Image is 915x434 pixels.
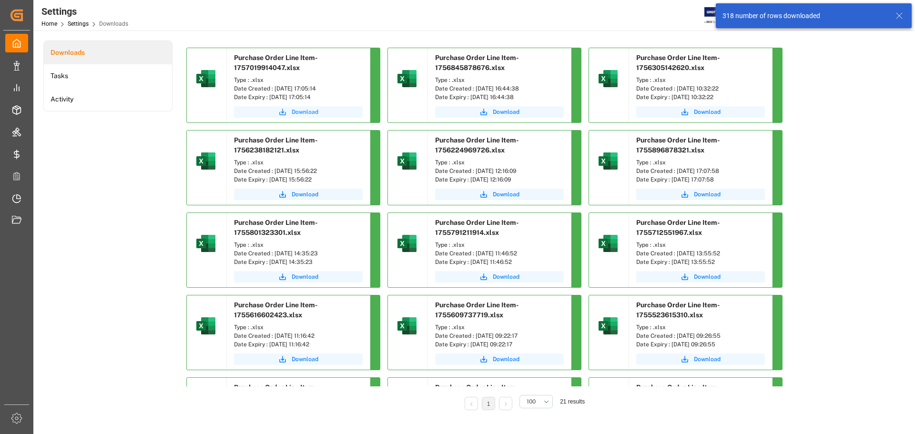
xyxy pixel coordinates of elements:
img: microsoft-excel-2019--v1.png [396,67,418,90]
div: Date Created : [DATE] 14:35:23 [234,249,363,258]
div: Date Expiry : [DATE] 10:32:22 [636,93,765,101]
span: Download [292,190,318,199]
div: Date Created : [DATE] 13:55:52 [636,249,765,258]
img: microsoft-excel-2019--v1.png [597,314,620,337]
div: Date Expiry : [DATE] 16:44:38 [435,93,564,101]
button: Download [234,106,363,118]
img: microsoft-excel-2019--v1.png [597,232,620,255]
span: Download [292,108,318,116]
li: 1 [482,397,495,410]
div: Date Created : [DATE] 17:05:14 [234,84,363,93]
span: Purchase Order Line Item-1755616602423.xlsx [234,301,318,319]
div: Type : .xlsx [636,158,765,167]
img: Exertis%20JAM%20-%20Email%20Logo.jpg_1722504956.jpg [704,7,737,24]
img: microsoft-excel-2019--v1.png [597,67,620,90]
li: Next Page [499,397,512,410]
a: Settings [68,20,89,27]
span: Purchase Order Line Item-1756305142620.xlsx [636,54,720,71]
span: Purchase Order Line Item-1755609737719.xlsx [435,301,519,319]
img: microsoft-excel-2019--v1.png [396,150,418,172]
div: Date Expiry : [DATE] 09:22:17 [435,340,564,349]
span: Purchase Order Line Item-1755791211914.xlsx [435,219,519,236]
div: Type : .xlsx [234,241,363,249]
img: microsoft-excel-2019--v1.png [194,150,217,172]
div: Date Expiry : [DATE] 17:05:14 [234,93,363,101]
span: Download [493,355,519,363]
a: Home [41,20,57,27]
div: Date Created : [DATE] 15:56:22 [234,167,363,175]
button: Download [234,353,363,365]
div: Date Expiry : [DATE] 17:07:58 [636,175,765,184]
a: Downloads [44,41,172,64]
div: Date Expiry : [DATE] 13:55:52 [636,258,765,266]
div: Date Created : [DATE] 09:26:55 [636,332,765,340]
div: Date Expiry : [DATE] 12:16:09 [435,175,564,184]
span: Purchase Order Line Item-1755712551967.xlsx [636,219,720,236]
div: Date Expiry : [DATE] 11:16:42 [234,340,363,349]
span: Purchase Order Line Item-1755014198264.xlsx [234,384,318,401]
div: Type : .xlsx [435,158,564,167]
div: Date Created : [DATE] 11:46:52 [435,249,564,258]
div: 318 number of rows downloaded [722,11,886,21]
button: Download [234,189,363,200]
img: microsoft-excel-2019--v1.png [194,314,217,337]
a: Tasks [44,64,172,88]
li: Previous Page [465,397,478,410]
button: Download [636,271,765,283]
div: Date Expiry : [DATE] 14:35:23 [234,258,363,266]
div: Type : .xlsx [636,323,765,332]
button: Download [435,106,564,118]
div: Date Created : [DATE] 17:07:58 [636,167,765,175]
div: Settings [41,4,128,19]
span: Purchase Order Line Item-1755801323301.xlsx [234,219,318,236]
div: Type : .xlsx [234,323,363,332]
span: Purchase Order Line Item-1756238182121.xlsx [234,136,318,154]
div: Type : .xlsx [636,241,765,249]
span: Purchase Order Line Item-1756224969726.xlsx [435,136,519,154]
span: Download [292,355,318,363]
span: Download [493,273,519,281]
button: Download [435,271,564,283]
div: Date Created : [DATE] 12:16:09 [435,167,564,175]
span: Purchase Order Line Item-1754921812360.xlsx [636,384,720,401]
span: Download [694,355,721,363]
div: Type : .xlsx [435,323,564,332]
span: Purchase Order Line Item-1757019914047.xlsx [234,54,318,71]
span: 21 results [560,398,585,405]
span: Download [493,190,519,199]
span: Purchase Order Line Item-1755523615310.xlsx [636,301,720,319]
img: microsoft-excel-2019--v1.png [396,232,418,255]
div: Type : .xlsx [234,76,363,84]
img: microsoft-excel-2019--v1.png [597,150,620,172]
span: Download [292,273,318,281]
span: Purchase Order Line Item-1755896878321.xlsx [636,136,720,154]
a: Download [234,271,363,283]
div: Type : .xlsx [234,158,363,167]
a: Activity [44,88,172,111]
span: Download [694,273,721,281]
img: microsoft-excel-2019--v1.png [194,67,217,90]
button: Download [435,353,564,365]
div: Date Expiry : [DATE] 11:46:52 [435,258,564,266]
span: Purchase Order Line Item-1756845878676.xlsx [435,54,519,71]
button: Download [636,353,765,365]
div: Date Created : [DATE] 09:22:17 [435,332,564,340]
button: Download [636,106,765,118]
button: Download [636,189,765,200]
span: Download [694,108,721,116]
button: open menu [519,395,553,408]
span: Purchase Order Line Item-1755009595851.xlsx [435,384,519,401]
span: Download [493,108,519,116]
img: microsoft-excel-2019--v1.png [396,314,418,337]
